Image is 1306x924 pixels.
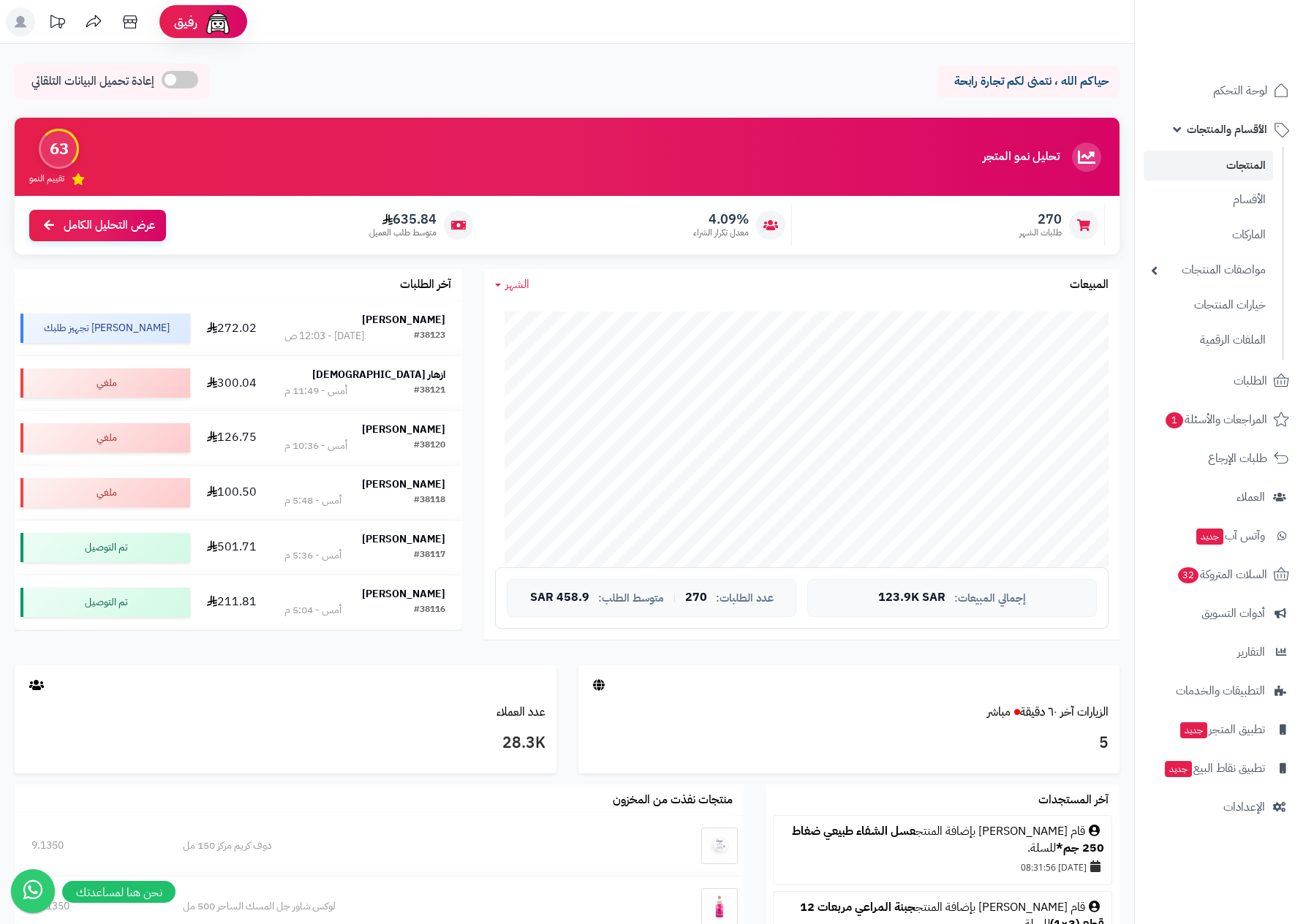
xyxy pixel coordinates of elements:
[362,531,445,547] strong: [PERSON_NAME]
[196,411,268,465] td: 126.75
[1019,227,1062,239] span: طلبات الشهر
[685,591,707,605] span: 270
[1178,567,1199,583] span: 32
[1176,681,1265,701] span: التطبيقات والخدمات
[400,279,451,292] h3: آخر الطلبات
[1070,279,1109,292] h3: المبيعات
[1234,371,1267,391] span: الطلبات
[495,276,529,293] a: الشهر
[414,603,445,618] div: #38116
[1213,80,1267,101] span: لوحة التحكم
[505,276,529,293] span: الشهر
[183,838,626,853] div: دوف كريم مركز 150 مل
[1144,184,1273,216] a: الأقسام
[1144,751,1297,786] a: تطبيق نقاط البيعجديد
[20,423,190,452] div: ملغي
[362,477,445,492] strong: [PERSON_NAME]
[1144,402,1297,437] a: المراجعات والأسئلة1
[987,703,1011,721] small: مباشر
[781,857,1104,877] div: [DATE] 08:31:56
[284,329,364,344] div: [DATE] - 12:03 ص
[20,588,190,617] div: تم التوصيل
[1144,557,1297,592] a: السلات المتروكة32
[1179,719,1265,740] span: تطبيق المتجر
[1201,603,1265,624] span: أدوات التسويق
[693,211,749,227] span: 4.09%
[1164,409,1267,430] span: المراجعات والأسئلة
[1144,518,1297,553] a: وآتس آبجديد
[183,899,626,914] div: لوكس شاور جل المسك الساحر 500 مل
[1177,564,1267,585] span: السلات المتروكة
[1144,363,1297,398] a: الطلبات
[1195,526,1265,546] span: وآتس آب
[1144,219,1273,251] a: الماركات
[1165,761,1192,777] span: جديد
[1144,441,1297,476] a: طلبات الإرجاع
[1163,758,1265,779] span: تطبيق نقاط البيع
[196,301,268,355] td: 272.02
[1144,712,1297,747] a: تطبيق المتجرجديد
[362,586,445,602] strong: [PERSON_NAME]
[26,731,546,756] h3: 28.3K
[1223,797,1265,817] span: الإعدادات
[878,591,945,605] span: 123.9K SAR
[284,548,341,563] div: أمس - 5:36 م
[31,838,149,853] div: 9.1350
[701,828,738,864] img: دوف كريم مركز 150 مل
[362,312,445,327] strong: [PERSON_NAME]
[983,151,1060,164] h3: تحليل نمو المتجر
[284,603,341,618] div: أمس - 5:04 م
[792,822,1104,857] a: عسل الشفاء طبيعي ضغاط 250 جم*
[1144,673,1297,708] a: التطبيقات والخدمات
[673,592,676,603] span: |
[39,7,75,40] a: تحديثات المنصة
[20,478,190,507] div: ملغي
[1144,325,1273,356] a: الملفات الرقمية
[693,227,749,239] span: معدل تكرار الشراء
[414,548,445,563] div: #38117
[203,7,233,37] img: ai-face.png
[369,227,437,239] span: متوسط طلب العميل
[414,329,445,344] div: #38123
[497,703,546,721] a: عدد العملاء
[1207,41,1292,72] img: logo-2.png
[1187,119,1267,140] span: الأقسام والمنتجات
[31,73,154,90] span: إعادة تحميل البيانات التلقائي
[312,367,445,382] strong: ازهار [DEMOGRAPHIC_DATA]
[1144,596,1297,631] a: أدوات التسويق
[362,422,445,437] strong: [PERSON_NAME]
[29,210,166,241] a: عرض التحليل الكامل
[1144,480,1297,515] a: العملاء
[781,823,1104,857] div: قام [PERSON_NAME] بإضافة المنتج للسلة.
[414,439,445,453] div: #38120
[64,217,155,234] span: عرض التحليل الكامل
[1144,254,1273,286] a: مواصفات المنتجات
[284,439,347,453] div: أمس - 10:36 م
[1237,487,1265,507] span: العملاء
[1144,789,1297,825] a: الإعدادات
[589,731,1109,756] h3: 5
[1180,722,1207,738] span: جديد
[20,368,190,398] div: ملغي
[530,591,589,605] span: 458.9 SAR
[20,533,190,562] div: تم التوصيل
[1144,635,1297,670] a: التقارير
[948,73,1109,90] p: حياكم الله ، نتمنى لكم تجارة رابحة
[196,575,268,629] td: 211.81
[31,899,149,914] div: 30.1350
[20,314,190,343] div: [PERSON_NAME] تجهيز طلبك
[284,493,341,508] div: أمس - 5:48 م
[1144,151,1273,181] a: المنتجات
[613,794,733,807] h3: منتجات نفذت من المخزون
[174,13,197,31] span: رفيق
[598,592,664,605] span: متوسط الطلب:
[1144,73,1297,108] a: لوحة التحكم
[196,356,268,410] td: 300.04
[1237,642,1265,662] span: التقارير
[1019,211,1062,227] span: 270
[1144,289,1273,321] a: خيارات المنتجات
[716,592,774,605] span: عدد الطلبات:
[284,384,347,398] div: أمس - 11:49 م
[414,384,445,398] div: #38121
[987,703,1109,721] a: الزيارات آخر ٦٠ دقيقةمباشر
